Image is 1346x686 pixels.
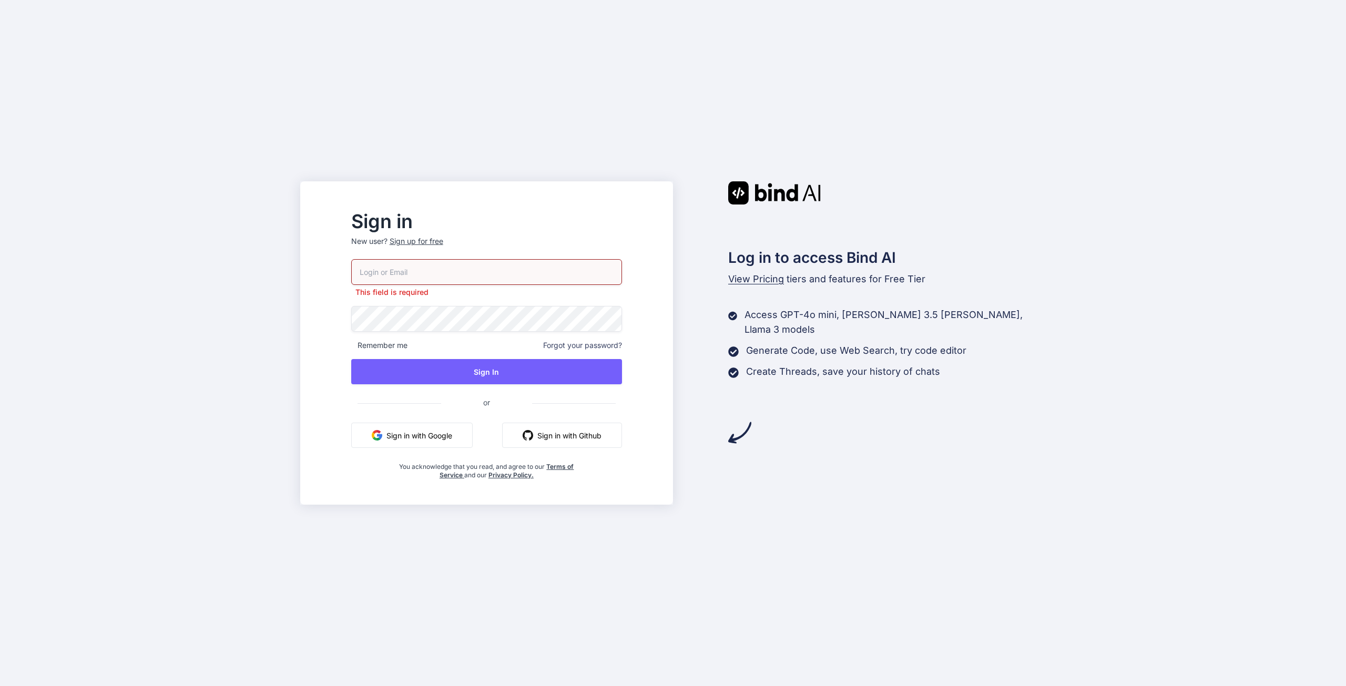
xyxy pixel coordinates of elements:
[351,340,407,351] span: Remember me
[745,308,1046,337] p: Access GPT-4o mini, [PERSON_NAME] 3.5 [PERSON_NAME], Llama 3 models
[543,340,622,351] span: Forgot your password?
[728,272,1046,286] p: tiers and features for Free Tier
[523,430,533,441] img: github
[746,364,940,379] p: Create Threads, save your history of chats
[351,423,473,448] button: Sign in with Google
[728,247,1046,269] h2: Log in to access Bind AI
[728,421,751,444] img: arrow
[441,390,532,415] span: or
[746,343,966,358] p: Generate Code, use Web Search, try code editor
[351,236,622,259] p: New user?
[396,456,577,479] div: You acknowledge that you read, and agree to our and our
[351,213,622,230] h2: Sign in
[372,430,382,441] img: google
[728,181,821,204] img: Bind AI logo
[728,273,784,284] span: View Pricing
[440,463,574,479] a: Terms of Service
[351,287,622,298] p: This field is required
[351,359,622,384] button: Sign In
[502,423,622,448] button: Sign in with Github
[390,236,443,247] div: Sign up for free
[351,259,622,285] input: Login or Email
[488,471,534,479] a: Privacy Policy.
